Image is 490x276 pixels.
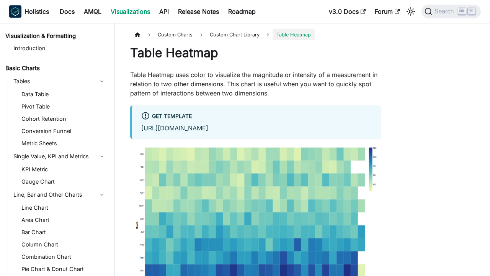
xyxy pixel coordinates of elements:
a: Home page [130,29,145,40]
span: Search [432,8,459,15]
a: Docs [55,5,79,18]
a: Data Table [19,89,108,100]
a: Custom Chart Library [206,29,263,40]
a: Line, Bar and Other Charts [11,189,108,201]
kbd: K [468,8,475,15]
a: Conversion Funnel [19,126,108,136]
a: Metric Sheets [19,138,108,149]
a: Cohort Retention [19,113,108,124]
a: Pivot Table [19,101,108,112]
a: KPI Metric [19,164,108,175]
a: Visualizations [106,5,155,18]
a: v3.0 Docs [324,5,370,18]
a: Bar Chart [19,227,108,238]
a: Introduction [11,43,108,54]
a: Forum [370,5,404,18]
a: Basic Charts [3,63,108,74]
button: Search (Ctrl+K) [421,5,481,18]
a: [URL][DOMAIN_NAME] [141,124,208,132]
a: Release Notes [173,5,224,18]
button: Switch between dark and light mode (currently light mode) [405,5,417,18]
a: Pie Chart & Donut Chart [19,264,108,274]
a: Line Chart [19,202,108,213]
a: Column Chart [19,239,108,250]
a: AMQL [79,5,106,18]
a: HolisticsHolistics [9,5,49,18]
p: Table Heatmap uses color to visualize the magnitude or intensity of a measurement in relation to ... [130,70,381,98]
span: Table Heatmap [273,29,315,40]
a: Tables [11,75,108,87]
a: Visualization & Formatting [3,31,108,41]
a: API [155,5,173,18]
a: Area Chart [19,215,108,225]
img: Holistics [9,5,21,18]
div: Get Template [141,112,372,122]
a: Single Value, KPI and Metrics [11,150,108,163]
span: Custom Chart Library [210,32,260,38]
b: Holistics [24,7,49,16]
a: Roadmap [224,5,260,18]
h1: Table Heatmap [130,45,381,61]
nav: Breadcrumbs [130,29,381,40]
a: Gauge Chart [19,176,108,187]
a: Combination Chart [19,251,108,262]
span: Custom Charts [154,29,196,40]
